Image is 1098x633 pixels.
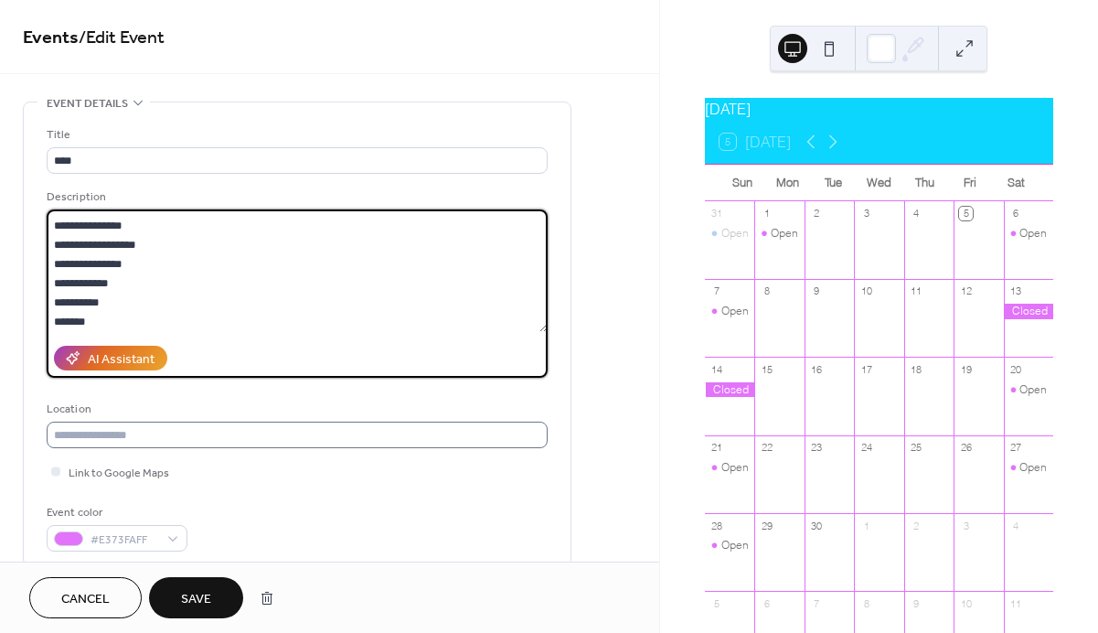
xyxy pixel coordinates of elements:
[721,304,749,319] div: Open
[705,460,754,476] div: Open
[47,400,544,419] div: Location
[710,362,724,376] div: 14
[181,590,211,609] span: Save
[720,165,765,201] div: Sun
[710,519,724,532] div: 28
[1009,207,1023,220] div: 6
[959,284,973,298] div: 12
[47,188,544,207] div: Description
[910,441,923,455] div: 25
[54,346,167,370] button: AI Assistant
[859,362,873,376] div: 17
[88,350,155,370] div: AI Assistant
[810,207,824,220] div: 2
[710,207,724,220] div: 31
[1004,304,1053,319] div: Closed
[705,226,754,241] div: Open
[760,441,773,455] div: 22
[91,531,158,550] span: #E373FAFF
[754,226,804,241] div: Open
[47,503,184,522] div: Event color
[810,519,824,532] div: 30
[859,596,873,610] div: 8
[859,207,873,220] div: 3
[721,226,749,241] div: Open
[760,284,773,298] div: 8
[859,441,873,455] div: 24
[47,94,128,113] span: Event details
[959,519,973,532] div: 3
[765,165,811,201] div: Mon
[47,125,544,145] div: Title
[149,577,243,618] button: Save
[856,165,901,201] div: Wed
[705,304,754,319] div: Open
[771,226,798,241] div: Open
[810,165,856,201] div: Tue
[993,165,1039,201] div: Sat
[1004,382,1053,398] div: Open
[760,596,773,610] div: 6
[859,519,873,532] div: 1
[1009,441,1023,455] div: 27
[705,98,1053,120] div: [DATE]
[810,596,824,610] div: 7
[959,362,973,376] div: 19
[910,519,923,532] div: 2
[760,519,773,532] div: 29
[910,596,923,610] div: 9
[810,284,824,298] div: 9
[760,207,773,220] div: 1
[859,284,873,298] div: 10
[710,441,724,455] div: 21
[705,538,754,553] div: Open
[721,460,749,476] div: Open
[910,284,923,298] div: 11
[705,382,754,398] div: Closed
[959,207,973,220] div: 5
[1019,226,1047,241] div: Open
[910,362,923,376] div: 18
[23,20,79,56] a: Events
[1019,382,1047,398] div: Open
[29,577,142,618] button: Cancel
[79,20,165,56] span: / Edit Event
[1009,596,1023,610] div: 11
[810,441,824,455] div: 23
[1004,226,1053,241] div: Open
[1004,460,1053,476] div: Open
[721,538,749,553] div: Open
[710,596,724,610] div: 5
[810,362,824,376] div: 16
[1009,284,1023,298] div: 13
[910,207,923,220] div: 4
[959,441,973,455] div: 26
[947,165,993,201] div: Fri
[1009,519,1023,532] div: 4
[61,590,110,609] span: Cancel
[901,165,947,201] div: Thu
[69,464,169,483] span: Link to Google Maps
[710,284,724,298] div: 7
[1009,362,1023,376] div: 20
[959,596,973,610] div: 10
[760,362,773,376] div: 15
[1019,460,1047,476] div: Open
